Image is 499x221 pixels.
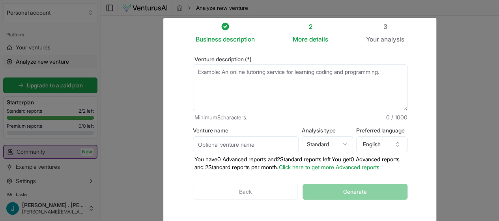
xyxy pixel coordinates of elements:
span: Analyze new venture [16,58,69,66]
button: English [356,136,407,152]
span: analysis [381,35,404,43]
label: Venture description (*) [193,57,407,62]
div: Platform [3,28,97,41]
a: Upgrade to a paid plan [3,77,97,93]
span: Example ventures [16,163,60,171]
div: 2 [293,22,328,31]
span: Your ventures [16,43,50,51]
nav: breadcrumb [176,4,248,12]
span: Your [366,34,379,44]
span: 0 / 1000 [386,113,407,121]
a: Click here to get more Advanced reports. [279,164,381,170]
a: Example ventures [3,161,97,173]
span: [PERSON_NAME] . [PERSON_NAME] [22,202,85,209]
span: details [309,35,328,43]
p: You have 0 Advanced reports and 2 Standard reports left. Y ou get 0 Advanced reports and 2 Standa... [193,155,407,171]
img: logo [122,3,168,13]
span: Help [16,191,27,199]
span: Standard reports [7,108,42,114]
img: ACg8ocKDbVQiZ4vgY6GPg0WUwESDVGGnoTc0_cJbr8VIQTveZLHlsA=s96-c [6,202,19,215]
span: Premium reports [7,123,42,129]
button: Select an organization [3,3,97,22]
span: 0 / 0 left [78,123,94,129]
span: New [80,148,93,156]
a: Help [3,189,97,202]
a: Your ventures [3,41,97,54]
h3: Starter plan [7,98,94,106]
span: Minimum 8 characters. [194,113,247,121]
a: CommunityNew [4,145,97,158]
label: Venture name [193,128,299,133]
label: Preferred language [356,128,407,133]
button: [PERSON_NAME] . [PERSON_NAME][PERSON_NAME][EMAIL_ADDRESS][DOMAIN_NAME] [3,199,97,218]
a: Analyze new venture [3,55,97,68]
span: Business [196,34,221,44]
span: [PERSON_NAME][EMAIL_ADDRESS][DOMAIN_NAME] [22,209,85,215]
span: 2 / 2 left [78,108,94,114]
span: description [223,35,255,43]
input: Optional venture name [193,136,299,152]
span: Settings [16,177,36,185]
div: 3 [366,22,404,31]
button: Settings [3,175,97,187]
span: More [293,34,308,44]
span: Analyze new venture [196,4,248,12]
span: Upgrade to a paid plan [27,81,83,89]
label: Analysis type [302,128,353,133]
span: Community [17,148,45,156]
